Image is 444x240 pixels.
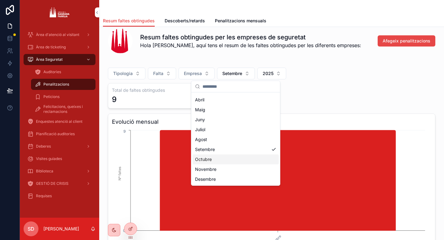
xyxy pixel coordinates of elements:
[215,18,266,24] span: Penalitzacions mensuals
[24,178,95,189] a: GESTIÓ DE CRISIS
[383,38,430,44] span: Afegeix penalitzacions
[140,42,361,49] span: Hola [PERSON_NAME], aquí tens el resum de les faltes obtingudes per les diferents empreses:
[36,193,52,198] span: Requises
[36,156,62,161] span: Visites guiades
[113,70,133,77] span: Tipologia
[112,95,117,104] div: 9
[378,35,435,47] button: Afegeix penalitzacions
[36,181,69,186] span: GESTIÓ DE CRISIS
[43,104,89,114] span: Felicitacions, queixes i reclamacions
[215,15,266,28] a: Penalitzacions mensuals
[140,33,361,42] h1: Resum faltes obtingudes per les empreses de seguretat
[103,15,155,27] a: Resum faltes obtingudes
[36,57,63,62] span: Àrea Seguretat
[193,164,279,174] div: Novembre
[20,25,99,210] div: scrollable content
[108,68,145,79] button: Select Button
[36,45,66,50] span: Àrea de ticketing
[24,153,95,164] a: Visites guiades
[193,125,279,135] div: Juliol
[24,190,95,202] a: Requises
[24,128,95,140] a: Planificació auditories
[103,18,155,24] span: Resum faltes obtingudes
[263,70,273,77] span: 2025
[43,94,60,99] span: Peticions
[24,29,95,40] a: Àrea d'atenció al visitant
[31,91,95,102] a: Peticions
[24,141,95,152] a: Deberes
[191,92,280,185] div: Suggestions
[217,68,255,79] button: Select Button
[123,228,126,233] tspan: 0
[24,54,95,65] a: Àrea Seguretat
[193,144,279,154] div: Setembre
[222,70,242,77] span: Setembre
[193,135,279,144] div: Agost
[50,7,69,17] img: App logo
[36,32,79,37] span: Àrea d'atenció al visitant
[193,174,279,184] div: Desembre
[36,144,51,149] span: Deberes
[28,225,34,233] span: SD
[118,167,122,180] tspan: Nº faltes
[36,131,75,136] span: Planificació auditories
[165,15,205,28] a: Descoberts/retards
[24,116,95,127] a: Enquestes atenció al client
[43,82,69,87] span: Penalitzacions
[179,68,215,79] button: Select Button
[193,105,279,115] div: Maig
[193,95,279,105] div: Abril
[148,68,176,79] button: Select Button
[24,42,95,53] a: Àrea de ticketing
[31,66,95,78] a: Auditories
[36,169,53,174] span: Biblioteca
[193,154,279,164] div: Octubre
[165,18,205,24] span: Descoberts/retards
[123,129,126,134] tspan: 9
[31,104,95,115] a: Felicitacions, queixes i reclamacions
[153,70,163,77] span: Falta
[184,70,202,77] span: Empresa
[43,226,79,232] p: [PERSON_NAME]
[31,79,95,90] a: Penalitzacions
[112,118,431,126] h3: Evolució mensual
[43,69,61,74] span: Auditories
[36,119,82,124] span: Enquestes atenció al client
[24,166,95,177] a: Biblioteca
[112,87,210,93] h3: Total de faltes obtingudes
[193,115,279,125] div: Juny
[257,68,286,79] button: Select Button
